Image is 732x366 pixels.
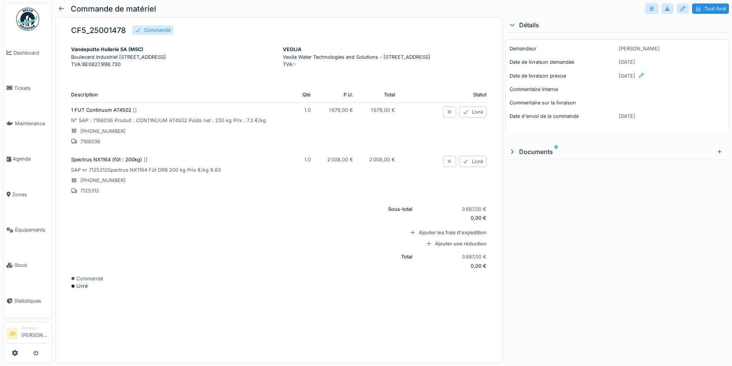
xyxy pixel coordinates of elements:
[317,87,359,103] th: P.U.
[3,106,52,141] a: Maintenance
[401,240,486,247] div: Ajouter une réduction
[3,212,52,247] a: Équipements
[16,8,39,31] img: Badge_color-CXgf-gQk.svg
[71,249,418,275] th: Total
[144,26,171,34] div: Commandé
[12,191,49,198] span: Zones
[294,87,317,103] th: Qté
[619,113,725,120] p: [DATE]
[510,45,616,52] p: Demandeur
[425,253,487,260] p: 3 687,00 €
[508,147,714,156] div: Documents
[71,26,126,35] h5: CF5_25001478
[425,205,487,213] p: 3 687,00 €
[14,297,49,305] span: Statistiques
[300,156,311,163] p: 1.0
[554,147,558,156] sup: 0
[323,156,353,163] p: 2 008,00 €
[3,35,52,70] a: Dashboard
[13,49,49,56] span: Dashboard
[323,106,353,114] p: 1 679,00 €
[21,325,49,331] div: Manager
[510,99,616,106] p: Commentaire sur la livraison
[71,275,486,282] div: Commandé
[133,107,137,113] span: [ ]
[71,138,288,145] p: 7166036
[619,58,725,66] p: [DATE]
[14,262,49,269] span: Stock
[3,283,52,318] a: Statistiques
[3,141,52,177] a: Agenda
[71,156,288,163] p: Spectrus NX1164 (fût : 200kg)
[71,177,288,184] p: [PHONE_NUMBER]
[508,20,726,30] div: Détails
[692,3,729,14] div: Tout livré
[459,156,486,167] div: Livré
[71,46,275,53] div: Vandeputte Huilerie SA (MSC)
[365,156,395,163] p: 2 008,00 €
[71,117,288,124] p: N° SAP : 7166036 Produit : CONTINUUM AT4502 Poids net : 230 kg Prix : 7.3 €/kg
[7,325,49,344] a: JD Manager[PERSON_NAME]
[418,87,487,103] th: Statut
[71,187,288,194] p: 7125312
[300,106,311,114] p: 1.0
[359,87,402,103] th: Total
[3,70,52,106] a: Tickets
[13,155,49,162] span: Agenda
[459,106,486,118] div: Livré
[425,214,487,222] p: 0,00 €
[510,58,616,66] p: Date de livraison demandée
[71,4,156,13] h5: Commande de matériel
[71,61,275,68] p: TVA : BE0827.998.730
[7,328,18,340] li: JD
[619,72,725,86] div: [DATE]
[71,166,288,174] p: SAP nr 7125312Spectrus NX1164 Fût DRB 200 kg Prix €/kg 9.83
[283,46,487,53] div: VEOLIA
[71,53,275,61] p: Boulevard Industriel [STREET_ADDRESS]
[425,262,487,270] p: 0,00 €
[283,53,487,61] p: Veolia Water Technologies and Solutions - [STREET_ADDRESS]
[14,84,49,92] span: Tickets
[3,248,52,283] a: Stock
[365,106,395,114] p: 1 679,00 €
[401,229,486,236] div: Ajouter les frais d'expédition
[619,45,725,52] p: [PERSON_NAME]
[3,177,52,212] a: Zones
[15,226,49,234] span: Équipements
[283,61,487,68] p: TVA : -
[510,72,616,79] p: Date de livraison prévue
[71,87,294,103] th: Description
[71,202,418,227] th: Sous-total
[144,157,148,162] span: [ ]
[510,86,616,93] p: Commentaire interne
[15,120,49,127] span: Maintenance
[21,325,49,342] li: [PERSON_NAME]
[71,128,288,135] p: [PHONE_NUMBER]
[71,282,486,290] div: Livré
[510,113,616,120] p: Date d'envoi de la commande
[71,106,288,114] p: 1 FUT Continuum AT4502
